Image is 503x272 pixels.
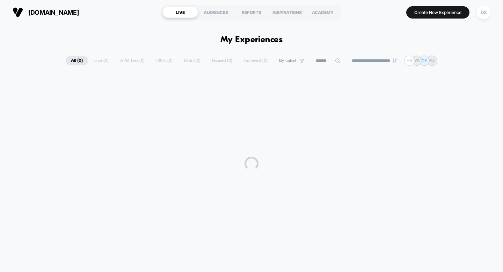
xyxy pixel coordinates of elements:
span: [DOMAIN_NAME] [28,9,79,16]
div: REPORTS [234,7,269,18]
div: DS [477,6,490,19]
button: Create New Experience [406,6,469,19]
span: All ( 0 ) [66,56,88,65]
div: ACADEMY [305,7,341,18]
div: + 3 [404,56,414,66]
p: DS [422,58,428,63]
button: [DOMAIN_NAME] [10,7,81,18]
img: Visually logo [13,7,23,17]
button: DS [475,5,493,20]
p: YR [414,58,420,63]
img: end [393,58,397,63]
span: By Label [279,58,296,63]
div: INSPIRATIONS [269,7,305,18]
div: LIVE [162,7,198,18]
div: AUDIENCES [198,7,234,18]
h1: My Experiences [220,35,283,45]
p: EA [430,58,435,63]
